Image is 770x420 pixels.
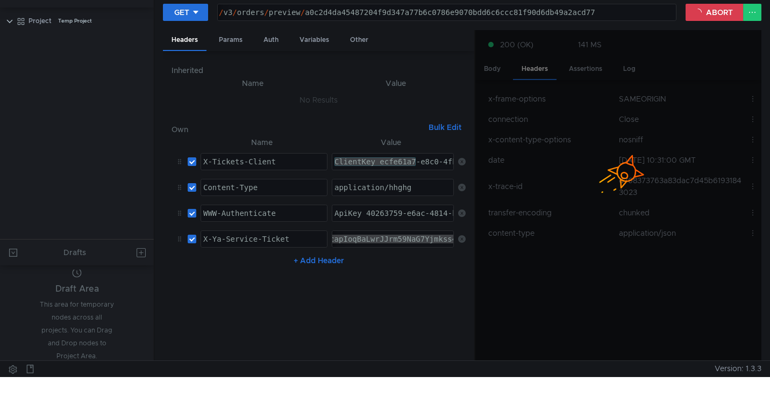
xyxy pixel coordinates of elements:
[686,4,744,21] button: ABORT
[63,246,86,259] div: Drafts
[180,77,325,90] th: Name
[174,6,189,18] div: GET
[163,4,208,21] button: GET
[163,30,206,51] div: Headers
[289,254,348,267] button: + Add Header
[58,13,92,29] div: Temp Project
[291,30,338,50] div: Variables
[28,13,52,29] div: Project
[300,95,338,105] nz-embed-empty: No Results
[210,30,251,50] div: Params
[255,30,287,50] div: Auth
[326,77,466,90] th: Value
[715,361,761,376] span: Version: 1.3.3
[341,30,377,50] div: Other
[172,123,424,136] h6: Own
[424,121,466,134] button: Bulk Edit
[172,64,466,77] h6: Inherited
[196,136,327,149] th: Name
[327,136,454,149] th: Value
